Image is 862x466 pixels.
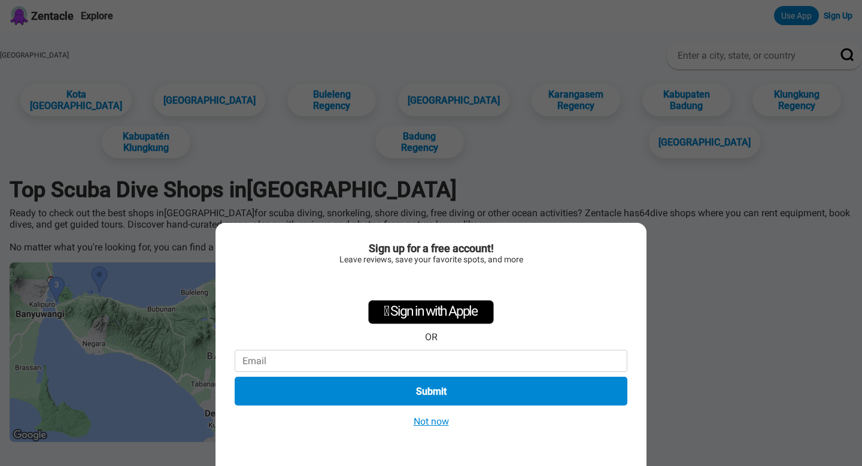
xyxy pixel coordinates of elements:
iframe: Knop Inloggen met Google [367,270,495,296]
div: Leave reviews, save your favorite spots, and more [235,255,627,264]
div: OR [425,331,438,343]
div: Sign in with Apple [368,300,494,324]
button: Not now [410,415,453,428]
button: Submit [235,377,627,406]
input: Email [235,350,627,372]
div: Sign up for a free account! [235,242,627,255]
